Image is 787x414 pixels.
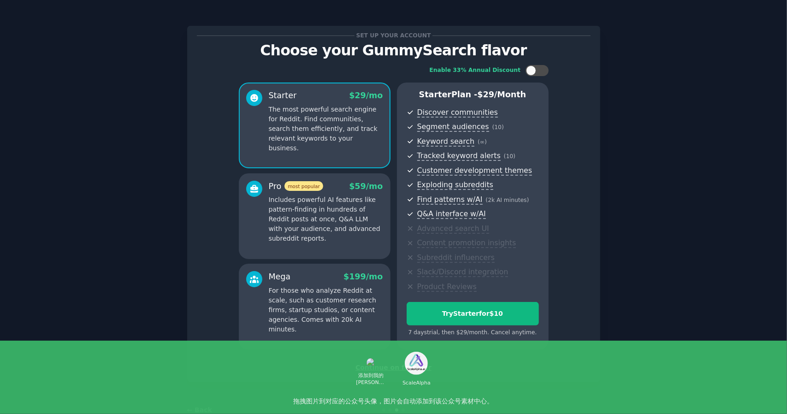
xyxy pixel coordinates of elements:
[478,90,527,99] span: $ 29 /month
[269,195,383,243] p: Includes powerful AI features like pattern-finding in hundreds of Reddit posts at once, Q&A LLM w...
[407,309,538,319] div: Try Starter for $10
[504,153,515,160] span: ( 10 )
[269,271,291,283] div: Mega
[269,90,297,101] div: Starter
[407,89,539,101] p: Starter Plan -
[269,181,323,192] div: Pro
[417,180,493,190] span: Exploding subreddits
[417,166,533,176] span: Customer development themes
[349,182,383,191] span: $ 59 /mo
[269,105,383,153] p: The most powerful search engine for Reddit. Find communities, search them efficiently, and track ...
[417,282,477,292] span: Product Reviews
[197,42,591,59] p: Choose your GummySearch flavor
[417,238,516,248] span: Content promotion insights
[417,253,495,263] span: Subreddit influencers
[349,91,383,100] span: $ 29 /mo
[417,137,475,147] span: Keyword search
[417,195,483,205] span: Find patterns w/AI
[417,151,501,161] span: Tracked keyword alerts
[486,197,529,203] span: ( 2k AI minutes )
[478,139,487,145] span: ( ∞ )
[417,267,509,277] span: Slack/Discord integration
[407,302,539,325] button: TryStarterfor$10
[284,181,323,191] span: most popular
[430,66,521,75] div: Enable 33% Annual Discount
[269,286,383,334] p: For those who analyze Reddit at scale, such as customer research firms, startup studios, or conte...
[343,272,383,281] span: $ 199 /mo
[417,108,498,118] span: Discover communities
[355,31,432,41] span: Set up your account
[417,122,489,132] span: Segment audiences
[407,329,539,337] div: 7 days trial, then $ 29 /month . Cancel anytime.
[417,209,486,219] span: Q&A interface w/AI
[417,224,489,234] span: Advanced search UI
[492,124,504,130] span: ( 10 )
